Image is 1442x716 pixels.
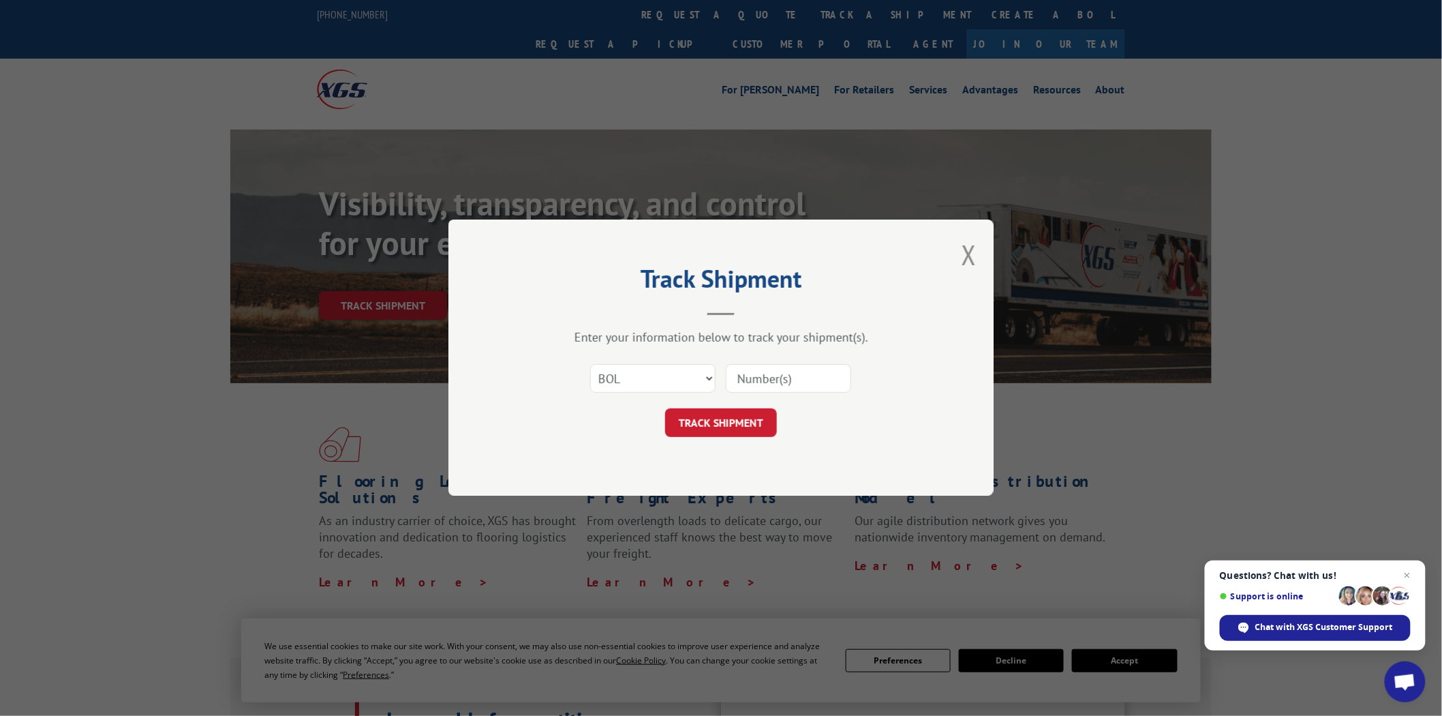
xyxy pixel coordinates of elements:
[1220,591,1334,601] span: Support is online
[1385,661,1426,702] div: Open chat
[962,237,977,273] button: Close modal
[1220,570,1411,581] span: Questions? Chat with us!
[726,365,851,393] input: Number(s)
[1399,567,1415,584] span: Close chat
[517,269,925,295] h2: Track Shipment
[1255,621,1393,633] span: Chat with XGS Customer Support
[1220,615,1411,641] div: Chat with XGS Customer Support
[517,330,925,346] div: Enter your information below to track your shipment(s).
[665,409,777,438] button: TRACK SHIPMENT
